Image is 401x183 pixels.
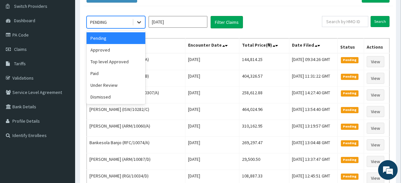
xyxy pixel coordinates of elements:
[367,156,384,167] a: View
[87,32,145,44] div: Pending
[341,174,359,179] span: Pending
[90,19,107,25] div: PENDING
[341,57,359,63] span: Pending
[367,89,384,100] a: View
[341,74,359,80] span: Pending
[239,103,289,120] td: 464,024.96
[367,73,384,84] a: View
[239,38,289,53] th: Total Price(₦)
[239,70,289,87] td: 404,326.57
[341,157,359,163] span: Pending
[341,140,359,146] span: Pending
[367,139,384,150] a: View
[87,56,145,68] div: Top level Approved
[289,53,338,70] td: [DATE] 09:34:26 GMT
[185,137,239,153] td: [DATE]
[149,16,207,28] input: Select Month and Year
[289,70,338,87] td: [DATE] 11:31:22 GMT
[341,107,359,113] span: Pending
[14,61,26,67] span: Tariffs
[289,38,338,53] th: Date Filed
[87,137,185,153] td: Bankesola Banjo (RFC/10074/A)
[87,44,145,56] div: Approved
[239,120,289,137] td: 310,162.95
[239,153,289,170] td: 29,500.50
[239,137,289,153] td: 269,297.47
[185,153,239,170] td: [DATE]
[14,18,35,23] span: Dashboard
[289,137,338,153] td: [DATE] 13:04:48 GMT
[367,106,384,117] a: View
[289,103,338,120] td: [DATE] 13:54:40 GMT
[87,68,145,79] div: Paid
[289,153,338,170] td: [DATE] 13:37:47 GMT
[185,120,239,137] td: [DATE]
[341,90,359,96] span: Pending
[239,87,289,103] td: 258,612.88
[185,87,239,103] td: [DATE]
[87,153,185,170] td: [PERSON_NAME] (ARM/10087/D)
[341,124,359,130] span: Pending
[14,3,47,9] span: Switch Providers
[337,38,364,53] th: Status
[185,53,239,70] td: [DATE]
[87,120,185,137] td: [PERSON_NAME] (ARM/10060/A)
[87,91,145,103] div: Dismissed
[322,16,368,27] input: Search by HMO ID
[14,46,27,52] span: Claims
[364,38,389,53] th: Actions
[239,53,289,70] td: 144,814.25
[367,123,384,134] a: View
[87,79,145,91] div: Under Review
[87,103,185,120] td: [PERSON_NAME] (ISW/10282/C)
[185,38,239,53] th: Encounter Date
[185,103,239,120] td: [DATE]
[185,70,239,87] td: [DATE]
[211,16,243,28] button: Filter Claims
[289,120,338,137] td: [DATE] 13:19:57 GMT
[289,87,338,103] td: [DATE] 14:27:40 GMT
[371,16,390,27] input: Search
[367,56,384,67] a: View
